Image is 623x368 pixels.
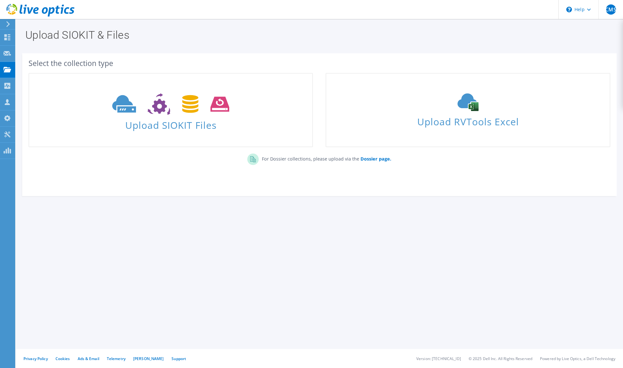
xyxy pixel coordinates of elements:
b: Dossier page. [360,156,391,162]
h1: Upload SIOKIT & Files [25,30,610,40]
a: Upload RVTools Excel [326,73,610,147]
a: Telemetry [107,356,126,361]
a: [PERSON_NAME] [133,356,164,361]
a: Ads & Email [78,356,99,361]
a: Dossier page. [359,156,391,162]
li: Powered by Live Optics, a Dell Technology [540,356,615,361]
svg: \n [566,7,572,12]
a: Privacy Policy [23,356,48,361]
li: Version: [TECHNICAL_ID] [416,356,461,361]
li: © 2025 Dell Inc. All Rights Reserved [469,356,532,361]
p: For Dossier collections, please upload via the [259,154,391,162]
span: Upload RVTools Excel [326,113,609,127]
a: Cookies [55,356,70,361]
a: Support [172,356,186,361]
span: Upload SIOKIT Files [29,116,312,130]
div: Select the collection type [29,60,610,67]
a: Upload SIOKIT Files [29,73,313,147]
span: CMS [606,4,616,15]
